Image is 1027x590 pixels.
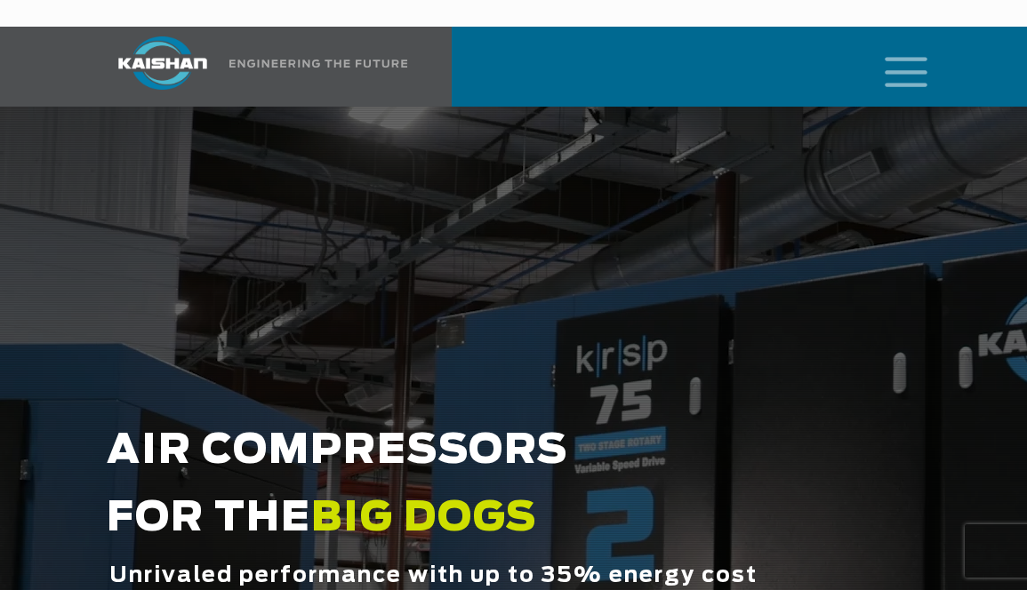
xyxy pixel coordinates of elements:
[878,52,908,82] a: mobile menu
[311,498,537,538] span: BIG DOGS
[96,27,411,107] a: Kaishan USA
[229,60,407,68] img: Engineering the future
[96,36,229,90] img: kaishan logo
